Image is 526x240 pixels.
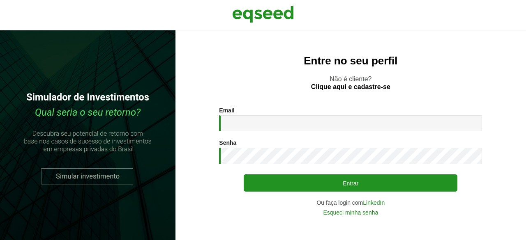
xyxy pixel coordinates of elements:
a: Clique aqui e cadastre-se [311,84,390,90]
img: EqSeed Logo [232,4,294,25]
label: Email [219,107,234,113]
button: Entrar [244,174,457,192]
div: Ou faça login com [219,200,482,206]
h2: Entre no seu perfil [192,55,510,67]
p: Não é cliente? [192,75,510,91]
a: LinkedIn [363,200,385,206]
label: Senha [219,140,236,146]
a: Esqueci minha senha [323,210,378,215]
